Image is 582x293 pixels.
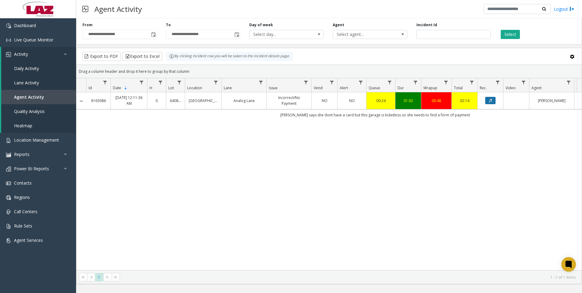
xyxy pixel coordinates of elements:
[89,85,92,90] span: Id
[249,22,273,28] label: Day of week
[399,98,417,104] a: 01:02
[169,54,174,59] img: infoIcon.svg
[95,273,103,281] span: Page 1
[6,210,11,214] img: 'icon'
[6,138,11,143] img: 'icon'
[14,237,43,243] span: Agent Services
[212,78,220,86] a: Location Filter Menu
[170,98,181,104] a: 640874
[187,85,202,90] span: Location
[14,108,45,114] span: Quality Analysis
[442,78,450,86] a: Wrapup Filter Menu
[156,78,165,86] a: H Filter Menu
[1,104,76,118] a: Quality Analysis
[114,95,143,106] a: [DATE] 12:11:36 AM
[14,180,32,186] span: Contacts
[315,98,334,104] a: NO
[138,78,146,86] a: Date Filter Menu
[333,30,392,39] span: Select agent...
[370,98,391,104] a: 00:24
[76,78,582,270] div: Data table
[501,30,520,39] button: Select
[554,6,574,12] a: Logout
[225,98,263,104] a: Analog Lane
[168,85,174,90] span: Lot
[520,78,528,86] a: Video Filter Menu
[302,78,310,86] a: Issue Filter Menu
[468,78,476,86] a: Total Filter Menu
[14,65,39,71] span: Daily Activity
[76,99,86,104] a: Collapse Details
[398,85,404,90] span: Dur
[386,78,394,86] a: Queue Filter Menu
[6,224,11,229] img: 'icon'
[6,152,11,157] img: 'icon'
[14,151,30,157] span: Reports
[14,80,39,86] span: Lane Activity
[122,52,162,61] button: Export to Excel
[341,98,363,104] a: NO
[14,209,37,214] span: Call Centers
[14,223,32,229] span: Rule Sets
[1,90,76,104] a: Agent Activity
[506,85,516,90] span: Video
[76,66,582,77] div: Drag a column header and drop it here to group by that column
[6,52,11,57] img: 'icon'
[14,137,59,143] span: Location Management
[166,52,293,61] div: By clicking Incident row you will be taken to the incident details page.
[369,85,380,90] span: Queue
[425,98,448,104] a: 00:48
[113,85,121,90] span: Date
[6,38,11,43] img: 'icon'
[6,195,11,200] img: 'icon'
[14,51,28,57] span: Activity
[270,95,308,106] a: Incorrect/No Payment
[494,78,502,86] a: Rec. Filter Menu
[82,22,93,28] label: From
[14,94,44,100] span: Agent Activity
[14,194,30,200] span: Regions
[14,166,49,171] span: Power BI Reports
[224,85,232,90] span: Lane
[412,78,420,86] a: Dur Filter Menu
[149,85,152,90] span: H
[269,85,278,90] span: Issue
[455,98,474,104] a: 02:14
[416,22,437,28] label: Incident Id
[6,238,11,243] img: 'icon'
[480,85,487,90] span: Rec.
[82,52,121,61] button: Export to PDF
[533,98,570,104] a: [PERSON_NAME]
[314,85,323,90] span: Vend
[565,78,573,86] a: Agent Filter Menu
[101,78,109,86] a: Id Filter Menu
[91,2,145,16] h3: Agent Activity
[423,85,437,90] span: Wrapup
[14,123,32,129] span: Heatmap
[233,30,240,39] span: Toggle popup
[6,167,11,171] img: 'icon'
[166,22,171,28] label: To
[357,78,365,86] a: Alert Filter Menu
[14,23,36,28] span: Dashboard
[151,98,162,104] a: 0
[340,85,348,90] span: Alert
[531,85,542,90] span: Agent
[328,78,336,86] a: Vend Filter Menu
[570,6,574,12] img: logout
[189,98,218,104] a: [GEOGRAPHIC_DATA]
[454,85,463,90] span: Total
[90,98,107,104] a: 6163086
[6,23,11,28] img: 'icon'
[1,118,76,133] a: Heatmap
[257,78,265,86] a: Lane Filter Menu
[123,86,128,90] span: Sortable
[82,2,88,16] img: pageIcon
[1,47,76,61] a: Activity
[333,22,344,28] label: Agent
[14,37,53,43] span: Live Queue Monitor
